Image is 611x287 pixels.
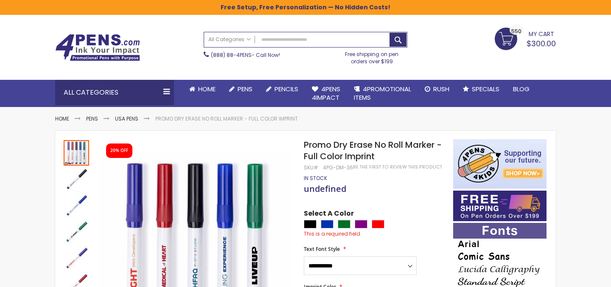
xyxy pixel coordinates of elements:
[222,80,259,98] a: Pens
[259,80,305,98] a: Pencils
[304,175,327,182] div: Availability
[204,32,255,46] a: All Categories
[86,115,98,122] a: Pens
[336,48,408,65] div: Free shipping on pen orders over $199
[354,84,411,102] span: 4PROMOTIONAL ITEMS
[155,115,298,122] li: Promo Dry Erase No Roll Marker - Full Color Imprint
[453,139,547,189] img: 4pens 4 kids
[55,34,140,61] img: 4Pens Custom Pens and Promotional Products
[453,191,547,221] img: Free shipping on orders over $199
[64,219,89,245] img: Promo Dry Erase No Roll Marker - Full Color Imprint
[304,183,346,194] span: undefined
[304,220,317,228] div: Black
[338,220,350,228] div: Green
[312,84,340,102] span: 4Pens 4impact
[323,164,353,171] div: 4PG-DM-36
[305,80,347,107] a: 4Pens4impact
[64,218,90,245] div: Promo Dry Erase No Roll Marker - Full Color Imprint
[372,220,384,228] div: Red
[321,220,334,228] div: Blue
[495,28,556,49] a: $300.00 550
[347,80,418,107] a: 4PROMOTIONALITEMS
[527,38,556,49] span: $300.00
[211,51,252,59] a: (888) 88-4PENS
[472,84,499,93] span: Specials
[304,231,445,237] div: This is a required field.
[418,80,456,98] a: Rush
[55,115,69,122] a: Home
[304,164,320,171] strong: SKU
[211,51,280,59] span: - Call Now!
[513,84,530,93] span: Blog
[110,148,128,154] div: 20% OFF
[182,80,222,98] a: Home
[304,209,354,220] span: Select A Color
[238,84,252,93] span: Pens
[64,193,89,218] img: Promo Dry Erase No Roll Marker - Full Color Imprint
[64,139,90,166] div: Promo Dry Erase No Roll Marker - Full Color Imprint
[64,166,90,192] div: Promo Dry Erase No Roll Marker - Full Color Imprint
[275,84,298,93] span: Pencils
[115,115,138,122] a: USA Pens
[541,264,611,287] iframe: Google Customer Reviews
[304,174,327,182] span: In stock
[64,166,89,192] img: Promo Dry Erase No Roll Marker - Full Color Imprint
[511,27,521,35] span: 550
[304,245,340,253] span: Text Font Style
[355,220,367,228] div: Purple
[64,192,90,218] div: Promo Dry Erase No Roll Marker - Full Color Imprint
[55,80,174,105] div: All Categories
[64,245,89,271] img: Promo Dry Erase No Roll Marker - Full Color Imprint
[64,245,90,271] div: Promo Dry Erase No Roll Marker - Full Color Imprint
[304,139,442,162] span: Promo Dry Erase No Roll Marker - Full Color Imprint
[198,84,216,93] span: Home
[456,80,506,98] a: Specials
[433,84,449,93] span: Rush
[506,80,536,98] a: Blog
[353,164,442,170] a: Be the first to review this product
[208,36,251,43] span: All Categories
